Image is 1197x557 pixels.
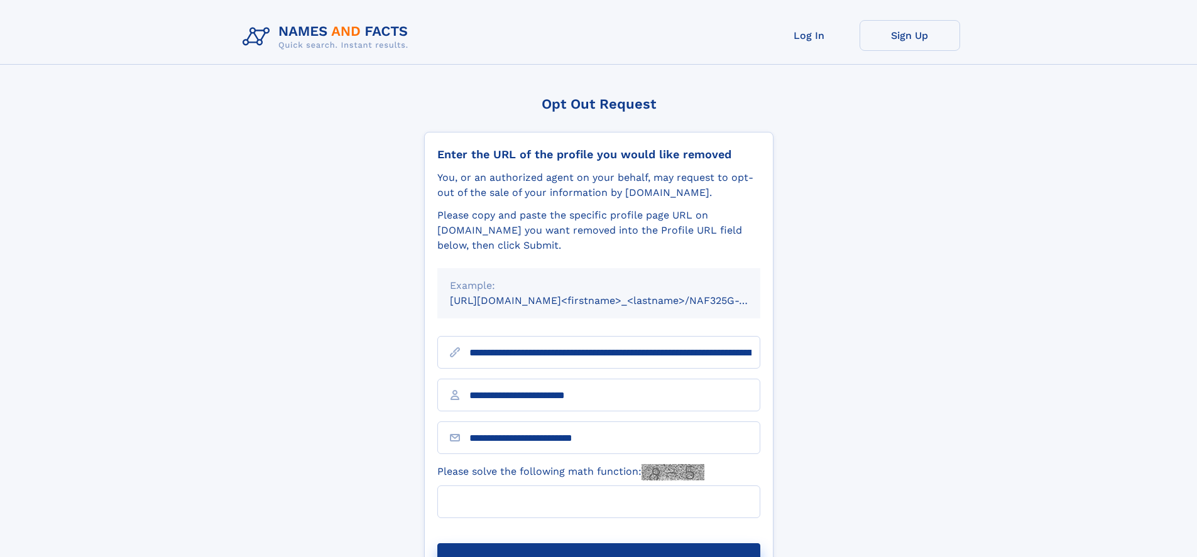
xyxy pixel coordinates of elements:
div: Enter the URL of the profile you would like removed [437,148,760,161]
div: Example: [450,278,748,293]
div: Please copy and paste the specific profile page URL on [DOMAIN_NAME] you want removed into the Pr... [437,208,760,253]
a: Sign Up [860,20,960,51]
label: Please solve the following math function: [437,464,704,480]
div: You, or an authorized agent on your behalf, may request to opt-out of the sale of your informatio... [437,170,760,200]
small: [URL][DOMAIN_NAME]<firstname>_<lastname>/NAF325G-xxxxxxxx [450,295,784,306]
a: Log In [759,20,860,51]
div: Opt Out Request [424,96,773,112]
img: Logo Names and Facts [238,20,418,54]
